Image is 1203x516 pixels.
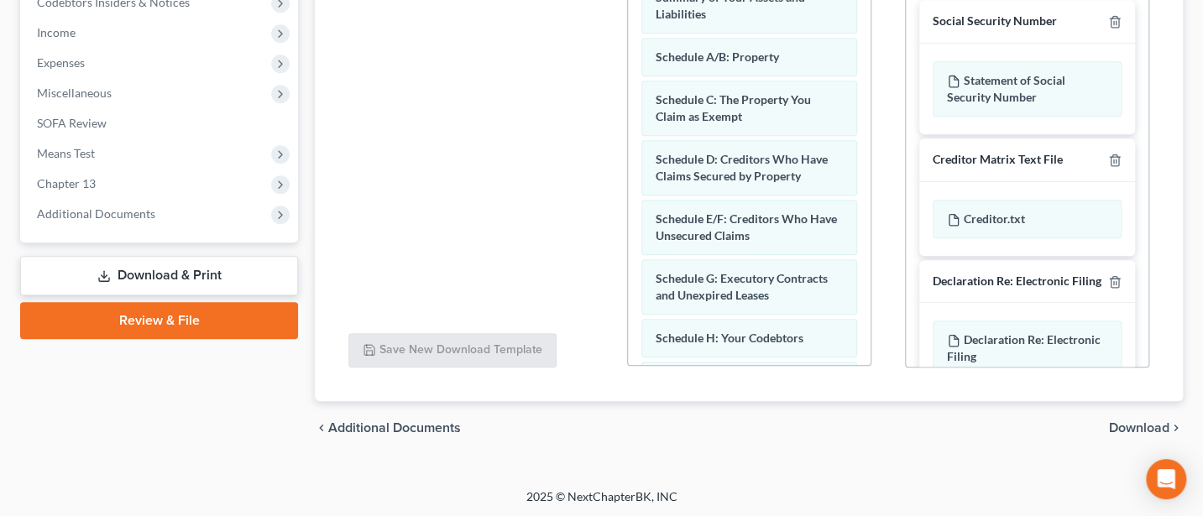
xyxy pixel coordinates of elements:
[947,332,1101,363] span: Declaration Re: Electronic Filing
[1169,421,1183,435] i: chevron_right
[656,271,828,302] span: Schedule G: Executory Contracts and Unexpired Leases
[315,421,461,435] a: chevron_left Additional Documents
[37,146,95,160] span: Means Test
[24,108,298,138] a: SOFA Review
[656,211,837,242] span: Schedule E/F: Creditors Who Have Unsecured Claims
[328,421,461,435] span: Additional Documents
[933,200,1122,238] div: Creditor.txt
[656,50,779,64] span: Schedule A/B: Property
[315,421,328,435] i: chevron_left
[37,116,107,130] span: SOFA Review
[20,302,298,339] a: Review & File
[37,176,96,190] span: Chapter 13
[656,92,811,123] span: Schedule C: The Property You Claim as Exempt
[1146,459,1186,499] div: Open Intercom Messenger
[348,333,557,368] button: Save New Download Template
[37,206,155,221] span: Additional Documents
[1109,421,1183,435] button: Download chevron_right
[933,152,1063,168] div: Creditor Matrix Text File
[37,25,76,39] span: Income
[933,61,1122,117] div: Statement of Social Security Number
[37,86,112,100] span: Miscellaneous
[656,152,828,183] span: Schedule D: Creditors Who Have Claims Secured by Property
[20,256,298,295] a: Download & Print
[933,274,1101,289] div: Declaration Re: Electronic Filing
[37,55,85,70] span: Expenses
[656,331,803,345] span: Schedule H: Your Codebtors
[933,13,1057,29] div: Social Security Number
[1109,421,1169,435] span: Download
